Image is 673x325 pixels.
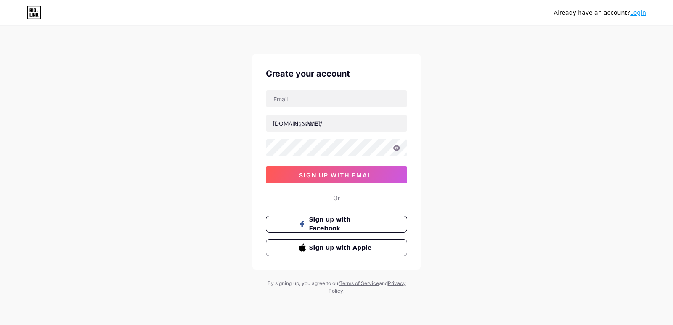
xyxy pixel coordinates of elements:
[266,239,407,256] button: Sign up with Apple
[554,8,646,17] div: Already have an account?
[309,215,374,233] span: Sign up with Facebook
[265,280,408,295] div: By signing up, you agree to our and .
[266,166,407,183] button: sign up with email
[299,172,374,179] span: sign up with email
[309,243,374,252] span: Sign up with Apple
[339,280,379,286] a: Terms of Service
[266,67,407,80] div: Create your account
[273,119,322,128] div: [DOMAIN_NAME]/
[266,115,407,132] input: username
[630,9,646,16] a: Login
[266,90,407,107] input: Email
[266,216,407,233] button: Sign up with Facebook
[333,193,340,202] div: Or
